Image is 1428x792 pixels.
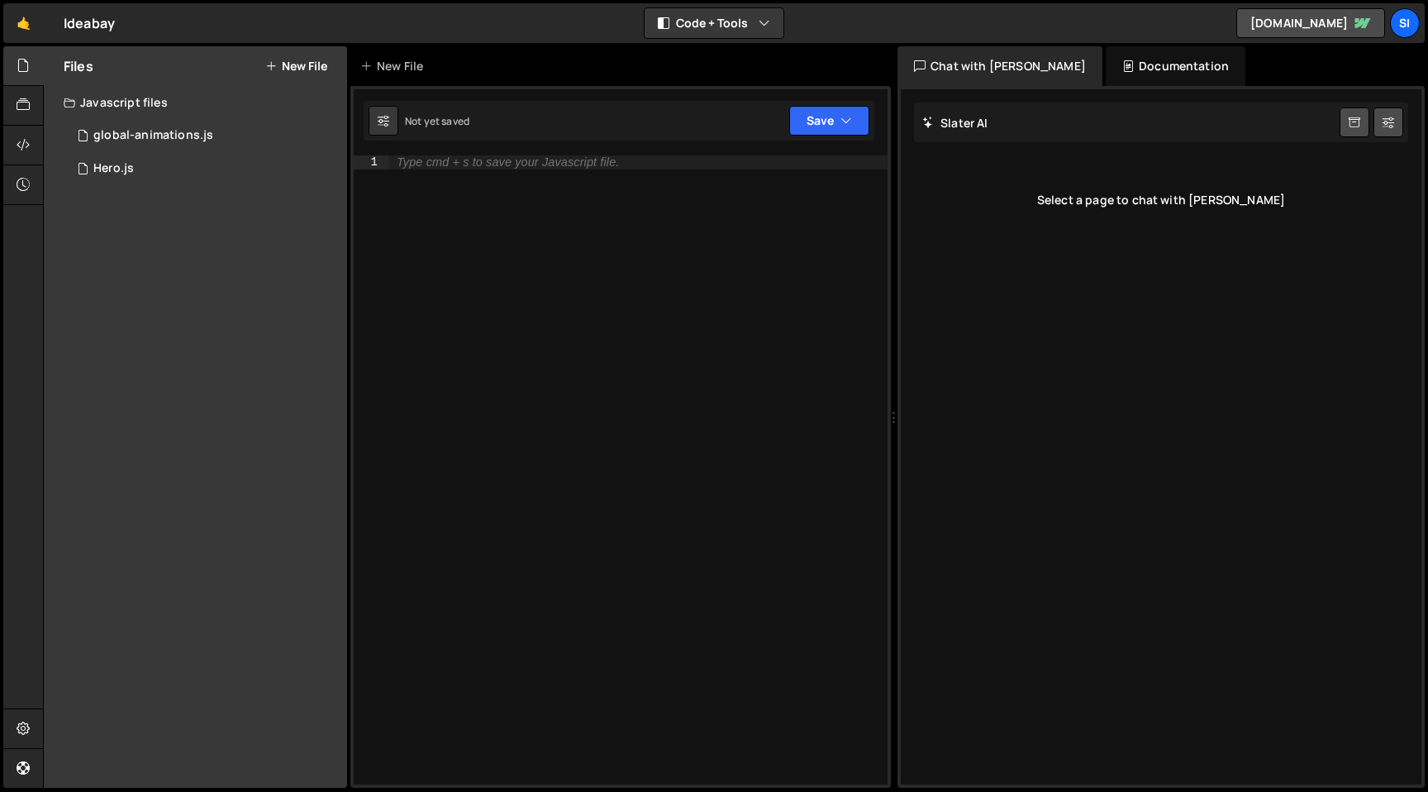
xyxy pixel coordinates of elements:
h2: Slater AI [922,115,988,131]
div: 13512/33996.js [64,119,347,152]
a: [DOMAIN_NAME] [1236,8,1385,38]
div: global-animations.js [93,128,213,143]
a: SI [1390,8,1420,38]
div: Select a page to chat with [PERSON_NAME] [914,167,1408,233]
div: Not yet saved [405,114,469,128]
div: 13512/33961.js [64,152,347,185]
h2: Files [64,57,93,75]
button: Save [789,106,869,136]
a: 🤙 [3,3,44,43]
div: Type cmd + s to save your Javascript file. [397,156,619,169]
div: Javascript files [44,86,347,119]
div: Hero.js [93,161,134,176]
div: Documentation [1106,46,1245,86]
div: Ideabay [64,13,115,33]
div: New File [360,58,430,74]
div: Chat with [PERSON_NAME] [897,46,1102,86]
div: 1 [354,155,388,169]
button: New File [265,60,327,73]
button: Code + Tools [645,8,783,38]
